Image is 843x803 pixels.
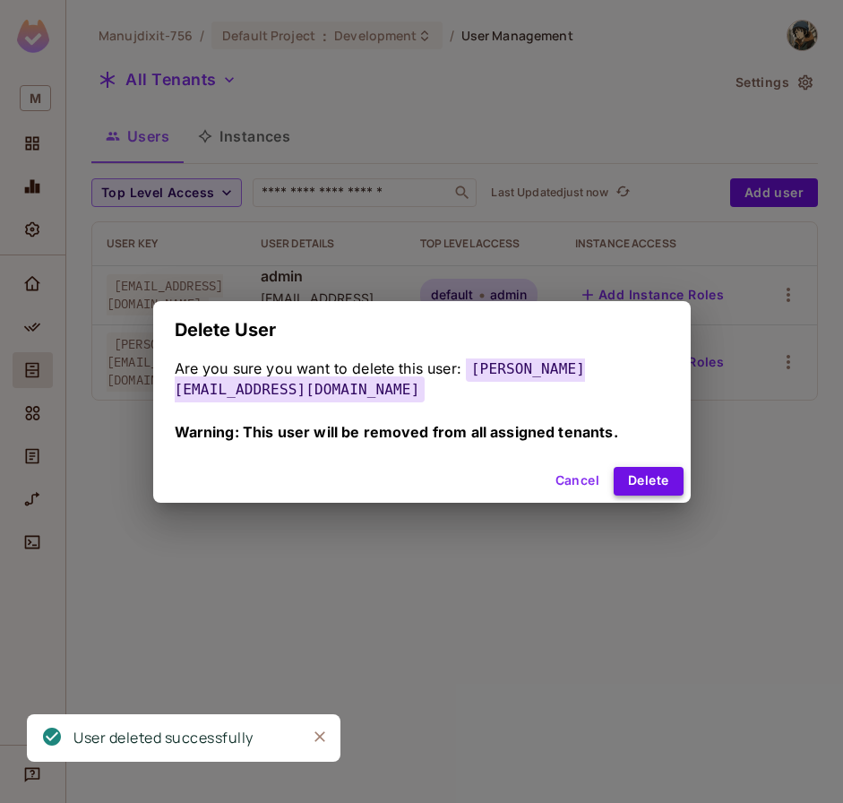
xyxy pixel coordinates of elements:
[153,301,691,358] h2: Delete User
[175,359,461,377] span: Are you sure you want to delete this user:
[614,467,683,496] button: Delete
[73,727,254,749] div: User deleted successfully
[175,356,586,402] span: [PERSON_NAME][EMAIL_ADDRESS][DOMAIN_NAME]
[306,723,333,750] button: Close
[175,423,618,441] span: Warning: This user will be removed from all assigned tenants.
[548,467,606,496] button: Cancel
